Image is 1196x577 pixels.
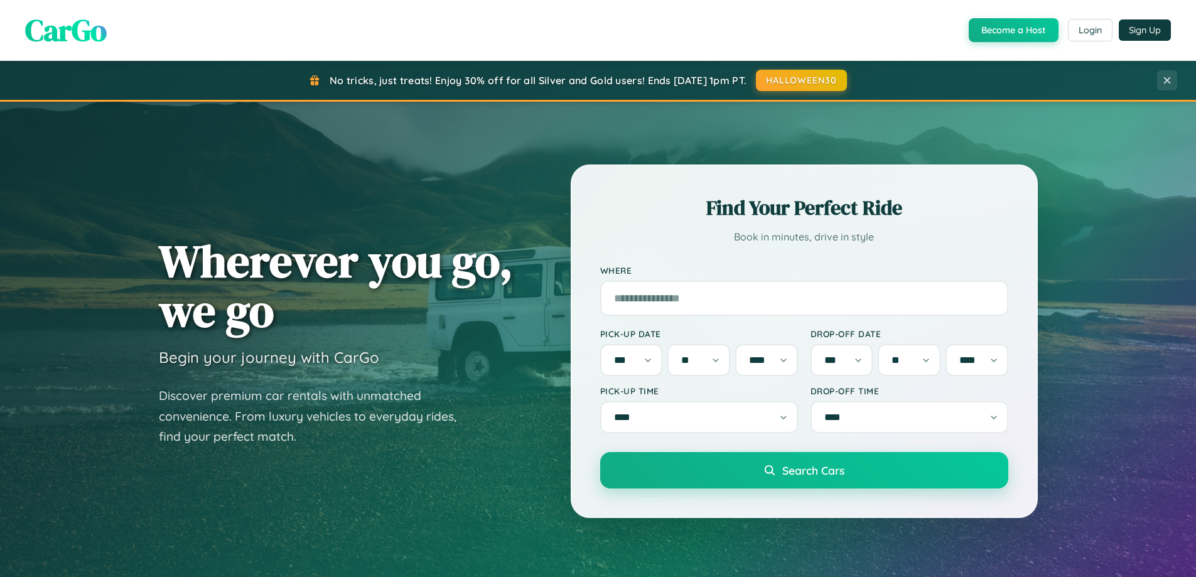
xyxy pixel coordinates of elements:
[1068,19,1112,41] button: Login
[600,452,1008,488] button: Search Cars
[782,463,844,477] span: Search Cars
[600,328,798,339] label: Pick-up Date
[969,18,1059,42] button: Become a Host
[330,74,746,87] span: No tricks, just treats! Enjoy 30% off for all Silver and Gold users! Ends [DATE] 1pm PT.
[600,228,1008,246] p: Book in minutes, drive in style
[1119,19,1171,41] button: Sign Up
[600,194,1008,222] h2: Find Your Perfect Ride
[159,236,513,335] h1: Wherever you go, we go
[811,328,1008,339] label: Drop-off Date
[600,265,1008,276] label: Where
[159,348,379,367] h3: Begin your journey with CarGo
[25,9,107,51] span: CarGo
[600,386,798,396] label: Pick-up Time
[756,70,847,91] button: HALLOWEEN30
[811,386,1008,396] label: Drop-off Time
[159,386,473,447] p: Discover premium car rentals with unmatched convenience. From luxury vehicles to everyday rides, ...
